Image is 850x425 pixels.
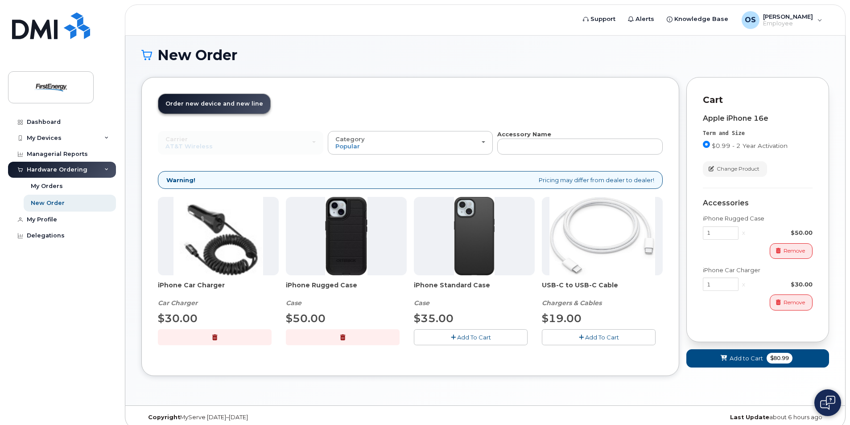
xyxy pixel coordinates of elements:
[165,100,263,107] span: Order new device and new line
[749,229,813,237] div: $50.00
[158,281,279,298] span: iPhone Car Charger
[542,281,663,298] span: USB-C to USB-C Cable
[414,281,535,298] span: iPhone Standard Case
[820,396,835,410] img: Open chat
[158,299,198,307] em: Car Charger
[414,312,454,325] span: $35.00
[542,299,602,307] em: Chargers & Cables
[770,294,813,310] button: Remove
[542,329,656,345] button: Add To Cart
[148,414,180,421] strong: Copyright
[600,414,829,421] div: about 6 hours ago
[542,281,663,307] div: USB-C to USB-C Cable
[286,312,326,325] span: $50.00
[767,353,792,364] span: $80.99
[730,354,763,363] span: Add to Cart
[703,141,710,148] input: $0.99 - 2 Year Activation
[286,281,407,307] div: iPhone Rugged Case
[686,349,829,368] button: Add to Cart $80.99
[286,299,301,307] em: Case
[335,135,365,143] span: Category
[141,414,371,421] div: MyServe [DATE]–[DATE]
[414,299,429,307] em: Case
[454,197,495,275] img: Symmetry.jpg
[784,247,805,255] span: Remove
[703,199,813,207] div: Accessories
[784,298,805,306] span: Remove
[739,280,749,289] div: x
[414,281,535,307] div: iPhone Standard Case
[497,131,551,138] strong: Accessory Name
[712,142,788,149] span: $0.99 - 2 Year Activation
[739,229,749,237] div: x
[325,197,367,275] img: Defender.jpg
[703,214,813,223] div: iPhone Rugged Case
[158,171,663,189] div: Pricing may differ from dealer to dealer!
[549,197,655,275] img: USB-C.jpg
[141,47,829,63] h1: New Order
[703,114,813,123] div: Apple iPhone 16e
[166,176,195,184] strong: Warning!
[158,281,279,307] div: iPhone Car Charger
[730,414,769,421] strong: Last Update
[703,266,813,274] div: iPhone Car Charger
[173,197,263,275] img: iphonesecg.jpg
[328,131,493,154] button: Category Popular
[158,312,198,325] span: $30.00
[414,329,528,345] button: Add To Cart
[457,334,491,341] span: Add To Cart
[335,143,360,150] span: Popular
[770,243,813,259] button: Remove
[286,281,407,298] span: iPhone Rugged Case
[703,94,813,106] p: Cart
[749,280,813,289] div: $30.00
[542,312,582,325] span: $19.00
[717,165,759,173] span: Change Product
[585,334,619,341] span: Add To Cart
[703,130,813,137] div: Term and Size
[703,161,767,177] button: Change Product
